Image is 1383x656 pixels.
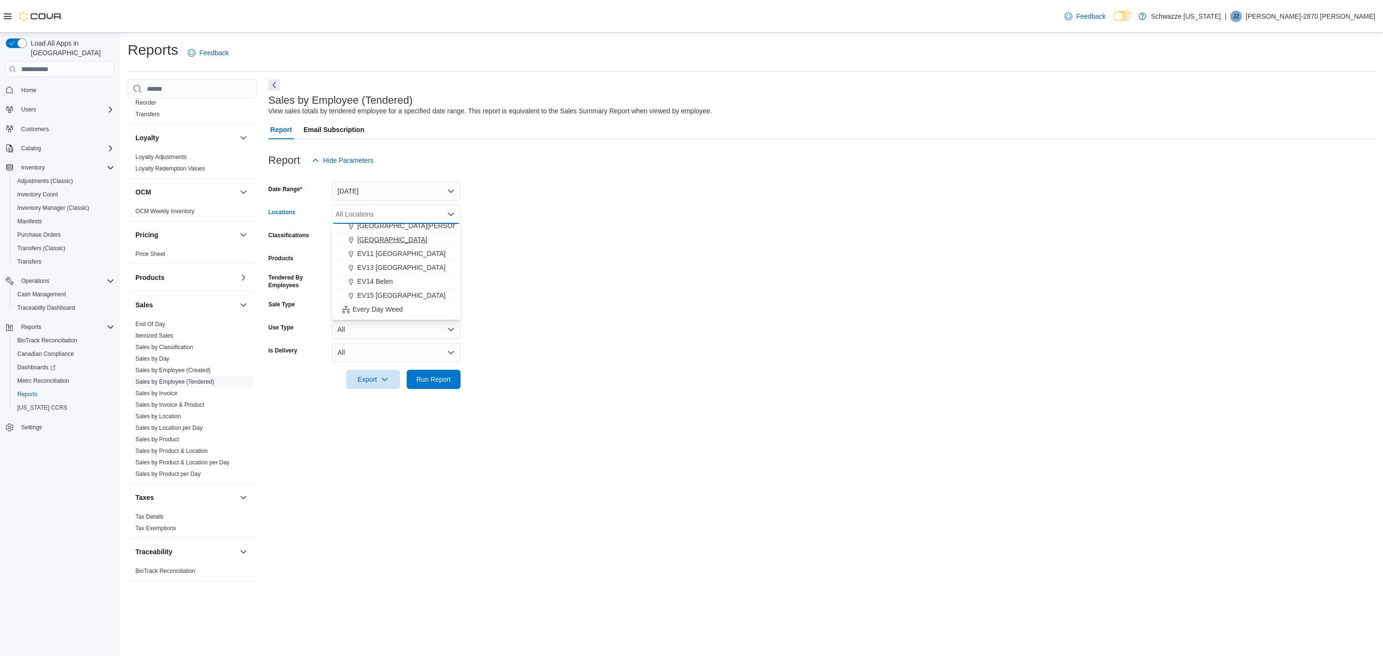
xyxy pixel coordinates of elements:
[1225,11,1226,22] p: |
[2,142,118,155] button: Catalog
[332,275,461,289] button: EV14 Belen
[17,123,53,135] a: Customers
[17,350,74,358] span: Canadian Compliance
[135,343,193,351] span: Sales by Classification
[323,156,374,165] span: Hide Parameters
[2,161,118,174] button: Inventory
[21,424,42,431] span: Settings
[357,221,483,231] span: [GEOGRAPHIC_DATA][PERSON_NAME]
[332,261,461,275] button: EV13 [GEOGRAPHIC_DATA]
[135,525,176,532] a: Tax Exemptions
[135,401,204,408] a: Sales by Invoice & Product
[21,164,45,171] span: Inventory
[17,404,67,412] span: [US_STATE] CCRS
[1061,7,1109,26] a: Feedback
[17,177,73,185] span: Adjustments (Classic)
[135,524,176,532] span: Tax Exemptions
[238,492,249,503] button: Taxes
[13,216,46,227] a: Manifests
[268,255,293,262] label: Products
[332,289,461,303] button: EV15 [GEOGRAPHIC_DATA]
[17,104,114,115] span: Users
[17,258,41,266] span: Transfers
[332,316,461,330] button: EDW01 [GEOGRAPHIC_DATA]
[135,493,236,502] button: Taxes
[10,228,118,242] button: Purchase Orders
[17,191,58,198] span: Inventory Count
[184,43,232,62] a: Feedback
[10,288,118,301] button: Cash Management
[135,355,170,363] span: Sales by Day
[135,320,165,328] span: End Of Day
[135,448,208,454] a: Sales by Product & Location
[13,335,81,346] a: BioTrack Reconciliation
[238,546,249,558] button: Traceability
[332,233,461,247] button: [GEOGRAPHIC_DATA]
[135,99,156,106] a: Reorder
[270,120,292,139] span: Report
[357,249,446,258] span: EV11 [GEOGRAPHIC_DATA]
[1230,11,1242,22] div: Jenessa-2870 Arellano
[135,401,204,409] span: Sales by Invoice & Product
[17,162,49,173] button: Inventory
[17,104,40,115] button: Users
[135,447,208,455] span: Sales by Product & Location
[10,188,118,201] button: Inventory Count
[10,255,118,268] button: Transfers
[135,513,164,520] a: Tax Details
[17,377,69,385] span: Metrc Reconciliation
[17,231,61,239] span: Purchase Orders
[13,335,114,346] span: BioTrack Reconciliation
[10,201,118,215] button: Inventory Manager (Classic)
[268,95,413,106] h3: Sales by Employee (Tendered)
[27,38,114,58] span: Load All Apps in [GEOGRAPHIC_DATA]
[2,83,118,97] button: Home
[21,323,41,331] span: Reports
[1114,11,1134,21] input: Dark Mode
[17,204,89,212] span: Inventory Manager (Classic)
[13,348,114,360] span: Canadian Compliance
[17,162,114,173] span: Inventory
[135,165,205,172] a: Loyalty Redemption Values
[13,189,62,200] a: Inventory Count
[2,274,118,288] button: Operations
[13,202,93,214] a: Inventory Manager (Classic)
[17,85,40,96] a: Home
[2,122,118,136] button: Customers
[13,348,78,360] a: Canadian Compliance
[10,374,118,388] button: Metrc Reconciliation
[357,263,446,272] span: EV13 [GEOGRAPHIC_DATA]
[13,243,114,254] span: Transfers (Classic)
[17,390,37,398] span: Reports
[13,375,73,387] a: Metrc Reconciliation
[13,202,114,214] span: Inventory Manager (Classic)
[1233,11,1239,22] span: J2
[135,250,165,258] span: Price Sheet
[135,568,195,574] a: BioTrack Reconciliation
[238,272,249,283] button: Products
[13,362,60,373] a: Dashboards
[128,40,178,60] h1: Reports
[135,332,173,340] span: Itemized Sales
[128,206,257,221] div: OCM
[135,547,236,557] button: Traceability
[238,299,249,311] button: Sales
[268,274,328,289] label: Tendered By Employees
[332,247,461,261] button: EV11 [GEOGRAPHIC_DATA]
[135,251,165,257] a: Price Sheet
[135,366,211,374] span: Sales by Employee (Created)
[268,347,297,354] label: Is Delivery
[268,324,293,331] label: Use Type
[135,344,193,351] a: Sales by Classification
[128,151,257,178] div: Loyalty
[21,125,49,133] span: Customers
[135,378,214,386] span: Sales by Employee (Tendered)
[447,210,455,218] button: Close list of options
[135,436,179,443] span: Sales by Product
[13,229,114,241] span: Purchase Orders
[21,106,36,113] span: Users
[10,334,118,347] button: BioTrack Reconciliation
[17,421,114,433] span: Settings
[135,390,177,397] a: Sales by Invoice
